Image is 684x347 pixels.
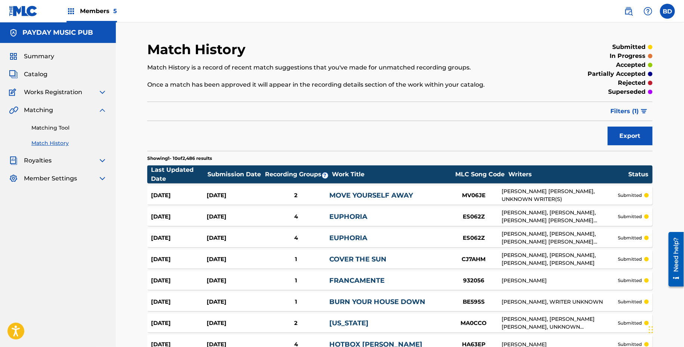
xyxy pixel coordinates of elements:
[24,156,52,165] span: Royalties
[31,139,107,147] a: Match History
[329,298,425,306] a: BURN YOUR HOUSE DOWN
[262,213,329,221] div: 4
[509,170,628,179] div: Writers
[608,87,646,96] p: superseded
[151,191,207,200] div: [DATE]
[9,52,54,61] a: SummarySummary
[610,52,646,61] p: in progress
[452,170,508,179] div: MLC Song Code
[24,70,47,79] span: Catalog
[9,174,18,183] img: Member Settings
[618,320,642,326] p: submitted
[618,256,642,263] p: submitted
[618,277,642,284] p: submitted
[446,234,502,242] div: ES062Z
[588,69,646,78] p: partially accepted
[98,106,107,115] img: expand
[262,319,329,328] div: 2
[606,102,653,121] button: Filters (1)
[98,156,107,165] img: expand
[151,298,207,306] div: [DATE]
[147,63,536,72] p: Match History is a record of recent match suggestions that you've made for unmatched recording gr...
[262,298,329,306] div: 1
[207,191,262,200] div: [DATE]
[618,78,646,87] p: rejected
[207,276,262,285] div: [DATE]
[207,170,264,179] div: Submission Date
[9,88,19,97] img: Works Registration
[641,109,647,114] img: filter
[663,229,684,289] iframe: Resource Center
[207,319,262,328] div: [DATE]
[151,255,207,264] div: [DATE]
[329,319,369,327] a: [US_STATE]
[502,209,618,224] div: [PERSON_NAME], [PERSON_NAME], [PERSON_NAME] [PERSON_NAME] [PERSON_NAME] [PERSON_NAME]
[446,276,502,285] div: 932056
[629,170,649,179] div: Status
[644,7,653,16] img: help
[502,188,618,203] div: [PERSON_NAME] [PERSON_NAME], UNKNOWN WRITER(S)
[618,213,642,220] p: submitted
[329,191,413,199] a: MOVE YOURSELF AWAY
[9,156,18,165] img: Royalties
[322,173,328,179] span: ?
[151,165,207,183] div: Last Updated Date
[9,70,47,79] a: CatalogCatalog
[9,106,18,115] img: Matching
[67,7,76,16] img: Top Rightsholders
[207,255,262,264] div: [DATE]
[641,4,656,19] div: Help
[147,155,212,162] p: Showing 1 - 10 of 2,486 results
[22,28,93,37] h5: PAYDAY MUSIC PUB
[329,213,367,221] a: EUPHORIA
[151,234,207,242] div: [DATE]
[147,41,249,58] h2: Match History
[618,192,642,199] p: submitted
[613,43,646,52] p: submitted
[647,311,684,347] iframe: Chat Widget
[151,319,207,328] div: [DATE]
[264,170,332,179] div: Recording Groups
[262,191,329,200] div: 2
[113,7,117,15] span: 5
[207,298,262,306] div: [DATE]
[618,298,642,305] p: submitted
[207,234,262,242] div: [DATE]
[621,4,636,19] a: Public Search
[649,319,653,341] div: Drag
[207,213,262,221] div: [DATE]
[446,319,502,328] div: MA0CCO
[151,213,207,221] div: [DATE]
[446,255,502,264] div: CJ7AHM
[502,315,618,331] div: [PERSON_NAME], [PERSON_NAME] [PERSON_NAME], UNKNOWN SONGWRITER
[98,88,107,97] img: expand
[31,124,107,132] a: Matching Tool
[24,52,54,61] span: Summary
[24,174,77,183] span: Member Settings
[611,107,639,116] span: Filters ( 1 )
[9,28,18,37] img: Accounts
[660,4,675,19] div: User Menu
[616,61,646,69] p: accepted
[618,235,642,241] p: submitted
[608,127,653,145] button: Export
[502,277,618,285] div: [PERSON_NAME]
[446,191,502,200] div: MV06JE
[24,106,53,115] span: Matching
[332,170,452,179] div: Work Title
[262,234,329,242] div: 4
[329,276,385,285] a: FRANCAMENTE
[502,251,618,267] div: [PERSON_NAME], [PERSON_NAME], [PERSON_NAME], [PERSON_NAME]
[151,276,207,285] div: [DATE]
[262,255,329,264] div: 1
[446,213,502,221] div: ES062Z
[147,80,536,89] p: Once a match has been approved it will appear in the recording details section of the work within...
[502,230,618,246] div: [PERSON_NAME], [PERSON_NAME], [PERSON_NAME] [PERSON_NAME] [PERSON_NAME] [PERSON_NAME]
[80,7,117,15] span: Members
[329,234,367,242] a: EUPHORIA
[9,70,18,79] img: Catalog
[502,298,618,306] div: [PERSON_NAME], WRITER UNKNOWN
